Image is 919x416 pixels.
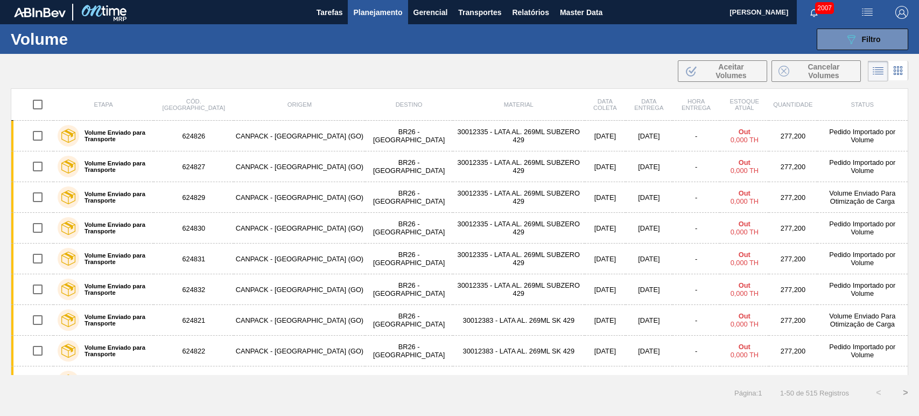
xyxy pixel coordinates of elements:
td: 624827 [153,151,234,182]
td: BR26 - [GEOGRAPHIC_DATA] [365,274,453,305]
td: - [672,121,720,151]
td: [DATE] [626,336,672,366]
td: BR26 - [GEOGRAPHIC_DATA] [365,336,453,366]
td: 30012335 - LATA AL. 269ML SUBZERO 429 [453,151,585,182]
td: 624829 [153,182,234,213]
td: 624822 [153,336,234,366]
button: Aceitar Volumes [678,60,767,82]
div: Visão em Cards [888,61,908,81]
a: Volume Enviado para Transporte624823CANPACK - [GEOGRAPHIC_DATA] (GO)BR26 - [GEOGRAPHIC_DATA]30012... [11,366,908,397]
td: 277,200 [769,244,817,274]
label: Volume Enviado para Transporte [79,283,149,296]
td: - [672,336,720,366]
td: - [672,182,720,213]
button: Filtro [817,29,908,50]
img: Logout [895,6,908,19]
td: 624831 [153,244,234,274]
td: Pedido Importado por Volume [817,274,908,305]
span: Filtro [862,35,881,44]
span: Tarefas [317,6,343,19]
td: CANPACK - [GEOGRAPHIC_DATA] (GO) [234,274,365,305]
span: Origem [287,101,312,108]
td: [DATE] [585,274,626,305]
span: Material [504,101,534,108]
a: Volume Enviado para Transporte624831CANPACK - [GEOGRAPHIC_DATA] (GO)BR26 - [GEOGRAPHIC_DATA]30012... [11,244,908,274]
strong: Out [739,343,750,351]
td: [DATE] [585,336,626,366]
td: 277,200 [769,366,817,397]
td: CANPACK - [GEOGRAPHIC_DATA] (GO) [234,213,365,244]
span: 0,000 TH [731,197,759,205]
td: CANPACK - [GEOGRAPHIC_DATA] (GO) [234,366,365,397]
label: Volume Enviado para Transporte [79,344,149,357]
span: 0,000 TH [731,320,759,328]
td: CANPACK - [GEOGRAPHIC_DATA] (GO) [234,244,365,274]
td: 277,200 [769,336,817,366]
td: - [672,274,720,305]
td: - [672,213,720,244]
td: [DATE] [626,213,672,244]
td: [DATE] [626,274,672,305]
span: Gerencial [413,6,448,19]
a: Volume Enviado para Transporte624822CANPACK - [GEOGRAPHIC_DATA] (GO)BR26 - [GEOGRAPHIC_DATA]30012... [11,336,908,366]
td: Pedido Importado por Volume [817,244,908,274]
a: Volume Enviado para Transporte624830CANPACK - [GEOGRAPHIC_DATA] (GO)BR26 - [GEOGRAPHIC_DATA]30012... [11,213,908,244]
td: 624826 [153,121,234,151]
td: 277,200 [769,182,817,213]
td: CANPACK - [GEOGRAPHIC_DATA] (GO) [234,121,365,151]
td: BR26 - [GEOGRAPHIC_DATA] [365,366,453,397]
td: BR26 - [GEOGRAPHIC_DATA] [365,182,453,213]
a: Volume Enviado para Transporte624827CANPACK - [GEOGRAPHIC_DATA] (GO)BR26 - [GEOGRAPHIC_DATA]30012... [11,151,908,182]
a: Volume Enviado para Transporte624826CANPACK - [GEOGRAPHIC_DATA] (GO)BR26 - [GEOGRAPHIC_DATA]30012... [11,121,908,151]
td: [DATE] [626,366,672,397]
td: BR26 - [GEOGRAPHIC_DATA] [365,244,453,274]
label: Volume Enviado para Transporte [79,221,149,234]
span: Aceitar Volumes [702,63,760,80]
td: - [672,244,720,274]
div: Visão em Lista [868,61,888,81]
td: [DATE] [585,182,626,213]
td: 30012335 - LATA AL. 269ML SUBZERO 429 [453,213,585,244]
td: 30012335 - LATA AL. 269ML SUBZERO 429 [453,244,585,274]
td: CANPACK - [GEOGRAPHIC_DATA] (GO) [234,151,365,182]
td: BR26 - [GEOGRAPHIC_DATA] [365,121,453,151]
span: Status [851,101,874,108]
td: BR26 - [GEOGRAPHIC_DATA] [365,213,453,244]
span: Página : 1 [734,389,762,397]
td: 624823 [153,366,234,397]
label: Volume Enviado para Transporte [79,160,149,173]
img: TNhmsLtSVTkK8tSr43FrP2fwEKptu5GPRR3wAAAABJRU5ErkJggg== [14,8,66,17]
td: [DATE] [585,151,626,182]
td: [DATE] [626,121,672,151]
td: 30012383 - LATA AL. 269ML SK 429 [453,366,585,397]
td: Volume Enviado Para Otimização de Carga [817,305,908,336]
td: [DATE] [585,213,626,244]
td: 277,200 [769,151,817,182]
span: Destino [396,101,423,108]
td: - [672,151,720,182]
td: - [672,305,720,336]
td: 277,200 [769,305,817,336]
span: 2007 [815,2,834,14]
img: userActions [861,6,874,19]
span: Cancelar Volumes [794,63,854,80]
td: Pedido Importado por Volume [817,121,908,151]
span: 0,000 TH [731,289,759,297]
td: [DATE] [626,244,672,274]
span: 1 - 50 de 515 Registros [778,389,849,397]
td: Pedido Importado por Volume [817,366,908,397]
td: CANPACK - [GEOGRAPHIC_DATA] (GO) [234,182,365,213]
td: BR26 - [GEOGRAPHIC_DATA] [365,305,453,336]
label: Volume Enviado para Transporte [79,191,149,204]
strong: Out [739,128,750,136]
button: < [865,379,892,406]
strong: Out [739,158,750,167]
td: 30012383 - LATA AL. 269ML SK 429 [453,305,585,336]
td: [DATE] [585,121,626,151]
td: BR26 - [GEOGRAPHIC_DATA] [365,151,453,182]
span: Data coleta [593,98,617,111]
td: [DATE] [626,151,672,182]
span: Master Data [560,6,602,19]
td: 624832 [153,274,234,305]
span: 0,000 TH [731,228,759,236]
